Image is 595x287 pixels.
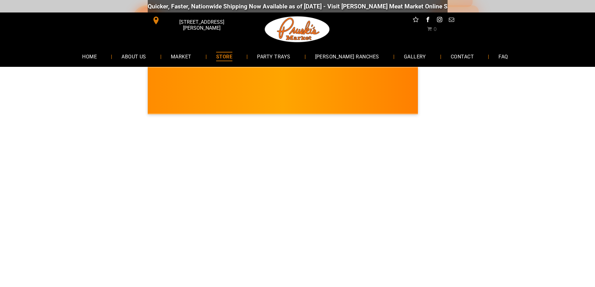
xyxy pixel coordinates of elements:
[73,48,106,65] a: HOME
[424,16,432,25] a: facebook
[148,3,526,10] div: Quicker, Faster, Nationwide Shipping Now Available as of [DATE] - Visit [PERSON_NAME] Meat Market...
[306,48,389,65] a: [PERSON_NAME] RANCHES
[447,16,455,25] a: email
[412,16,420,25] a: Social network
[248,48,300,65] a: PARTY TRAYS
[112,48,156,65] a: ABOUT US
[441,48,483,65] a: CONTACT
[148,16,243,25] a: [STREET_ADDRESS][PERSON_NAME]
[435,16,444,25] a: instagram
[161,16,242,34] span: [STREET_ADDRESS][PERSON_NAME]
[489,48,517,65] a: FAQ
[161,48,201,65] a: MARKET
[394,48,435,65] a: GALLERY
[264,12,331,46] img: Pruski-s+Market+HQ+Logo2-1920w.png
[207,48,242,65] a: STORE
[434,26,437,32] span: 0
